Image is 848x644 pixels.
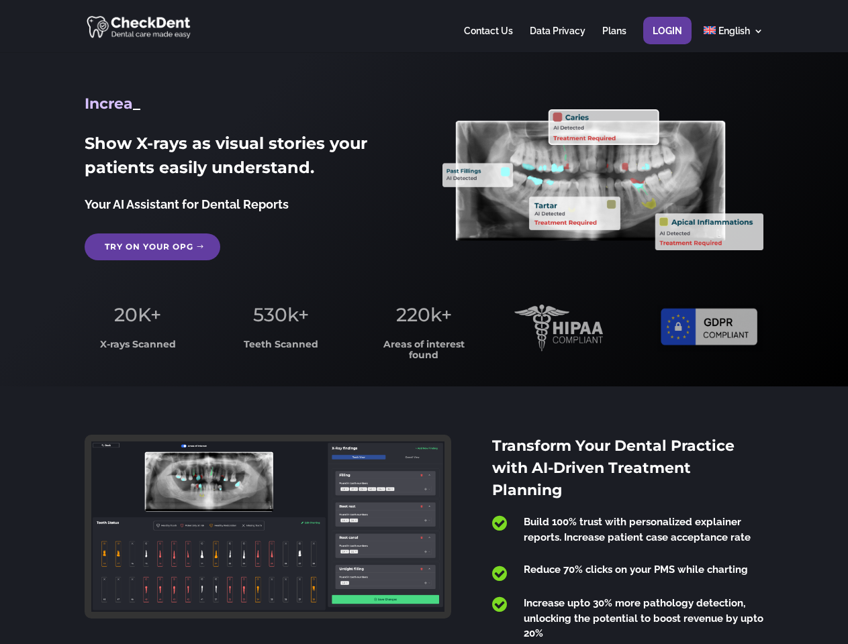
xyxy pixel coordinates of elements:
span: Your AI Assistant for Dental Reports [85,197,289,211]
span: 220k+ [396,303,452,326]
a: English [704,26,763,52]
a: Try on your OPG [85,233,220,260]
img: CheckDent AI [87,13,192,40]
a: Login [653,26,682,52]
span: English [718,25,750,36]
a: Contact Us [464,26,513,52]
a: Plans [602,26,626,52]
span: 530k+ [253,303,309,326]
span: Transform Your Dental Practice with AI-Driven Treatment Planning [492,437,735,499]
span: Reduce 70% clicks on your PMS while charting [524,563,748,576]
span:  [492,515,507,532]
span:  [492,565,507,582]
a: Data Privacy [530,26,585,52]
span: 20K+ [114,303,161,326]
span: _ [133,95,140,113]
span: Increa [85,95,133,113]
h2: Show X-rays as visual stories your patients easily understand. [85,131,405,186]
img: X_Ray_annotated [442,109,763,250]
h3: Areas of interest found [371,339,477,367]
span: Build 100% trust with personalized explainer reports. Increase patient case acceptance rate [524,516,751,543]
span:  [492,596,507,613]
span: Increase upto 30% more pathology detection, unlocking the potential to boost revenue by upto 20% [524,597,763,639]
